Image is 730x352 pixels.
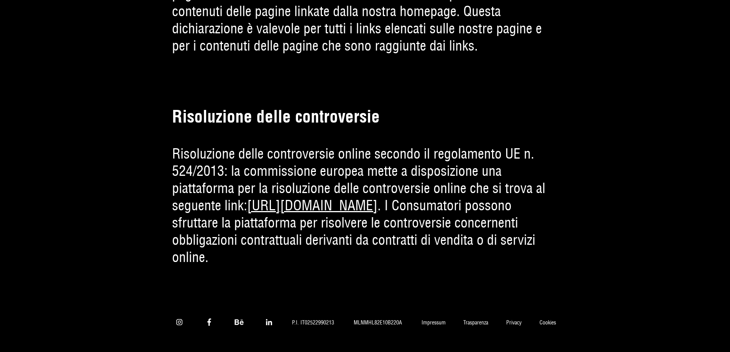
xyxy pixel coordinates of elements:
[497,319,531,326] a: Privacy
[283,319,343,326] span: P.I. IT02522990213
[172,145,558,266] p: Risoluzione delle controversie online secondo il regolamento UE n. 524/2013: la commissione europ...
[531,319,565,326] a: Cookies
[344,319,411,326] span: MLNMHL82E10B220A
[172,106,558,128] h2: Risoluzione delle controversie
[247,196,377,214] a: [URL][DOMAIN_NAME]
[454,319,497,326] a: Trasparenza
[412,319,454,326] a: Impressum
